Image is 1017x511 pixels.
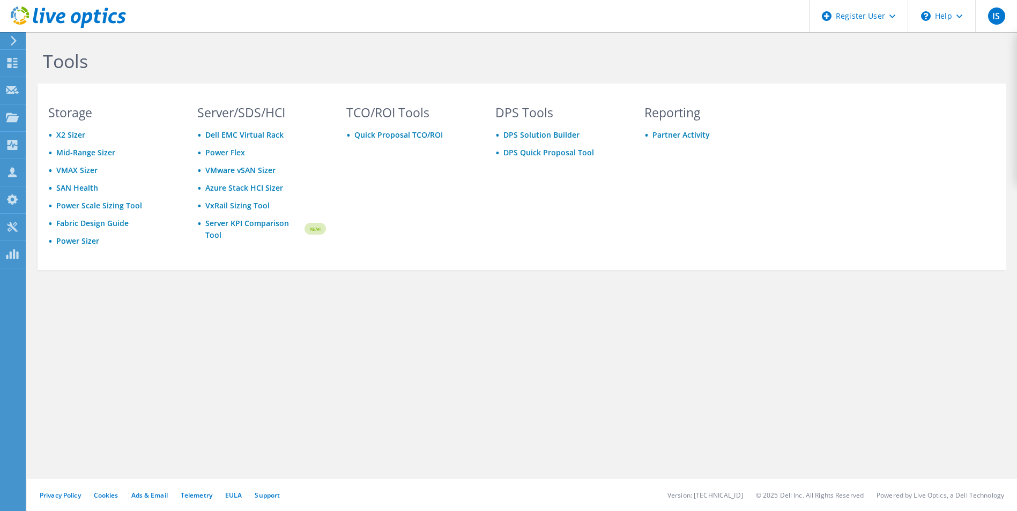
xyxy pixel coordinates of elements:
[225,491,242,500] a: EULA
[205,200,270,211] a: VxRail Sizing Tool
[197,107,326,118] h3: Server/SDS/HCI
[667,491,743,500] li: Version: [TECHNICAL_ID]
[56,200,142,211] a: Power Scale Sizing Tool
[205,217,303,241] a: Server KPI Comparison Tool
[131,491,168,500] a: Ads & Email
[303,216,326,242] img: new-badge.svg
[205,147,245,157] a: Power Flex
[644,107,773,118] h3: Reporting
[921,11,931,21] svg: \n
[354,130,443,140] a: Quick Proposal TCO/ROI
[652,130,710,140] a: Partner Activity
[181,491,212,500] a: Telemetry
[255,491,280,500] a: Support
[56,236,99,246] a: Power Sizer
[503,130,580,140] a: DPS Solution Builder
[503,147,594,157] a: DPS Quick Proposal Tool
[756,491,864,500] li: © 2025 Dell Inc. All Rights Reserved
[988,7,1005,25] span: IS
[495,107,624,118] h3: DPS Tools
[94,491,118,500] a: Cookies
[43,50,767,72] h1: Tools
[56,218,129,228] a: Fabric Design Guide
[56,165,98,175] a: VMAX Sizer
[346,107,475,118] h3: TCO/ROI Tools
[205,165,276,175] a: VMware vSAN Sizer
[205,130,284,140] a: Dell EMC Virtual Rack
[205,183,283,193] a: Azure Stack HCI Sizer
[56,147,115,157] a: Mid-Range Sizer
[48,107,177,118] h3: Storage
[877,491,1004,500] li: Powered by Live Optics, a Dell Technology
[56,183,98,193] a: SAN Health
[40,491,81,500] a: Privacy Policy
[56,130,85,140] a: X2 Sizer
